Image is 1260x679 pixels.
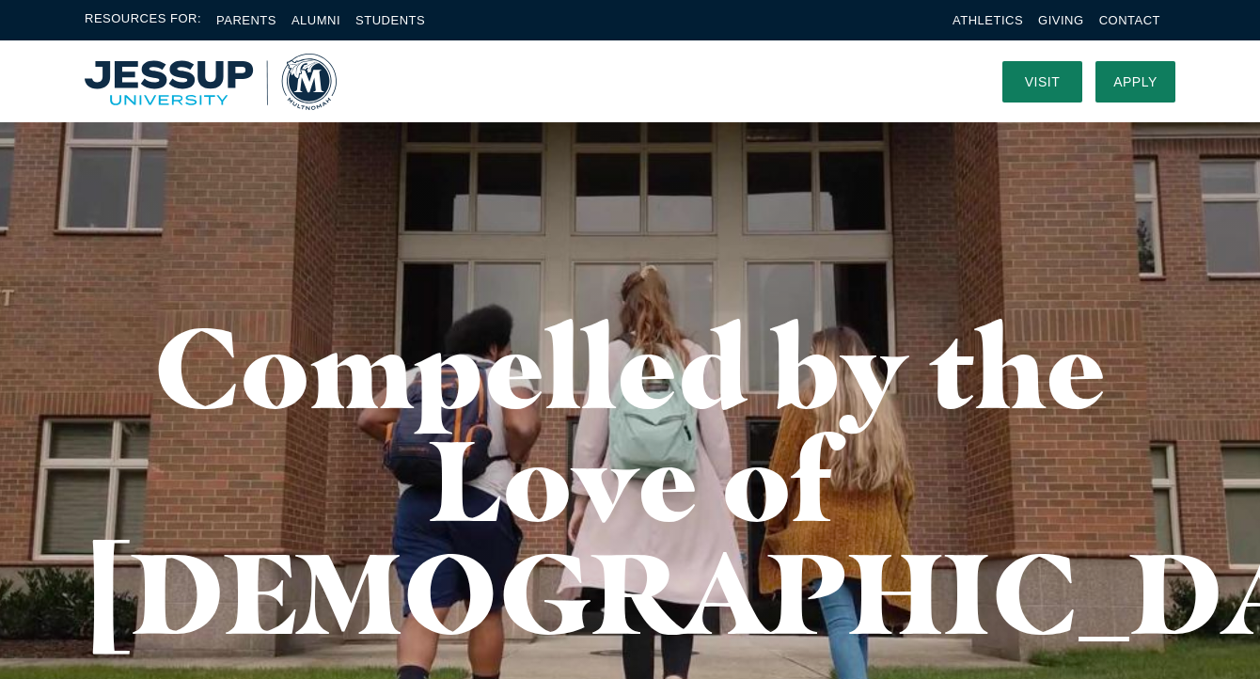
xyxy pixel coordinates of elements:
span: Resources For: [85,9,201,31]
a: Students [355,13,425,27]
a: Athletics [953,13,1023,27]
a: Alumni [291,13,340,27]
a: Giving [1038,13,1084,27]
a: Contact [1099,13,1160,27]
a: Apply [1095,61,1175,103]
a: Visit [1002,61,1082,103]
h1: Compelled by the Love of [DEMOGRAPHIC_DATA] [85,310,1175,649]
a: Home [85,54,337,110]
img: Multnomah University Logo [85,54,337,110]
a: Parents [216,13,276,27]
